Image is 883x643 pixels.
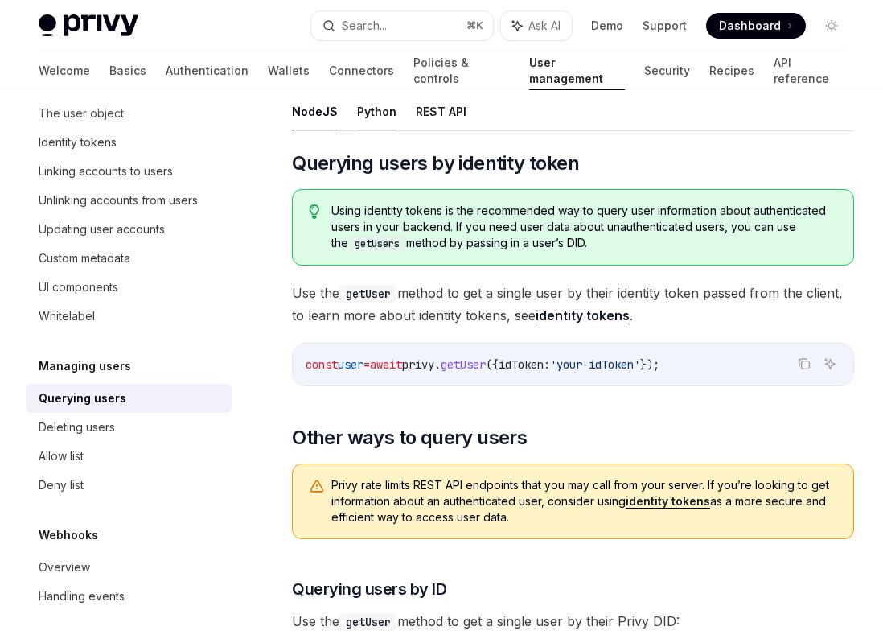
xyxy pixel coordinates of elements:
[39,587,125,606] div: Handling events
[706,13,806,39] a: Dashboard
[39,249,130,268] div: Custom metadata
[292,93,338,130] button: NodeJS
[39,357,131,376] h5: Managing users
[39,526,98,545] h5: Webhooks
[39,133,117,152] div: Identity tokens
[39,476,84,495] div: Deny list
[338,357,363,372] span: user
[39,191,198,210] div: Unlinking accounts from users
[39,447,84,466] div: Allow list
[529,52,625,90] a: User management
[39,558,90,577] div: Overview
[292,150,579,176] span: Querying users by identity token
[39,278,118,297] div: UI components
[357,93,396,130] button: Python
[39,389,126,408] div: Querying users
[309,479,325,495] svg: Warning
[26,384,232,413] a: Querying users
[499,357,550,372] span: idToken:
[166,52,248,90] a: Authentication
[342,16,387,35] div: Search...
[331,477,837,526] span: Privy rate limits REST API endpoints that you may call from your server. If you’re looking to get...
[441,357,486,372] span: getUser
[709,52,754,90] a: Recipes
[774,52,844,90] a: API reference
[501,11,572,40] button: Ask AI
[26,413,232,442] a: Deleting users
[819,13,844,39] button: Toggle dark mode
[26,553,232,582] a: Overview
[819,353,840,374] button: Ask AI
[39,162,173,181] div: Linking accounts to users
[292,425,527,451] span: Other ways to query users
[309,204,320,219] svg: Tip
[339,613,397,631] code: getUser
[268,52,310,90] a: Wallets
[536,307,630,324] a: identity tokens
[39,14,138,37] img: light logo
[311,11,492,40] button: Search...⌘K
[644,52,690,90] a: Security
[331,203,837,252] span: Using identity tokens is the recommended way to query user information about authenticated users ...
[26,442,232,471] a: Allow list
[26,128,232,157] a: Identity tokens
[26,302,232,331] a: Whitelabel
[528,18,561,34] span: Ask AI
[402,357,434,372] span: privy
[486,357,499,372] span: ({
[643,18,687,34] a: Support
[640,357,659,372] span: });
[413,52,510,90] a: Policies & controls
[39,418,115,437] div: Deleting users
[626,494,710,509] a: identity tokens
[26,244,232,273] a: Custom metadata
[26,186,232,215] a: Unlinking accounts from users
[339,285,397,303] code: getUser
[550,357,640,372] span: 'your-idToken'
[348,236,406,252] code: getUsers
[416,93,466,130] button: REST API
[329,52,394,90] a: Connectors
[109,52,146,90] a: Basics
[26,215,232,244] a: Updating user accounts
[591,18,623,34] a: Demo
[26,157,232,186] a: Linking accounts to users
[39,52,90,90] a: Welcome
[434,357,441,372] span: .
[306,357,338,372] span: const
[466,19,483,32] span: ⌘ K
[794,353,815,374] button: Copy the contents from the code block
[363,357,370,372] span: =
[292,282,854,327] span: Use the method to get a single user by their identity token passed from the client, to learn more...
[39,307,95,326] div: Whitelabel
[719,18,781,34] span: Dashboard
[292,578,446,600] span: Querying users by ID
[370,357,402,372] span: await
[39,220,165,239] div: Updating user accounts
[292,610,854,633] span: Use the method to get a single user by their Privy DID:
[26,471,232,500] a: Deny list
[26,582,232,611] a: Handling events
[26,273,232,302] a: UI components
